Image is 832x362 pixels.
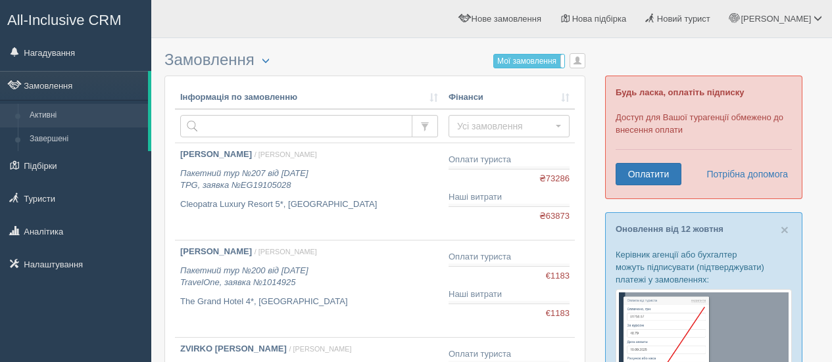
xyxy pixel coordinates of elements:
[572,14,627,24] span: Нова підбірка
[449,115,570,137] button: Усі замовлення
[539,210,570,223] span: ₴63873
[180,115,412,137] input: Пошук за номером замовлення, ПІБ або паспортом туриста
[449,154,570,166] div: Оплати туриста
[180,168,308,191] i: Пакетний тур №207 від [DATE] TPG, заявка №EG19105028
[180,91,438,104] a: Інформація по замовленню
[616,87,744,97] b: Будь ласка, оплатіть підписку
[180,265,308,288] i: Пакетний тур №200 від [DATE] TravelOne, заявка №1014925
[180,246,252,256] b: [PERSON_NAME]
[546,270,570,283] span: €1183
[24,127,148,151] a: Завершені
[449,91,570,104] a: Фінанси
[7,12,122,28] span: All-Inclusive CRM
[289,345,351,353] span: / [PERSON_NAME]
[449,348,570,361] div: Оплати туриста
[741,14,811,24] span: [PERSON_NAME]
[180,198,438,211] p: Cleopatra Luxury Resort 5*, [GEOGRAPHIC_DATA]
[175,143,443,240] a: [PERSON_NAME] / [PERSON_NAME] Пакетний тур №207 від [DATE]TPG, заявка №EG19105028 Cleopatra Luxur...
[494,55,565,68] label: Мої замовлення
[472,14,541,24] span: Нове замовлення
[449,288,570,301] div: Наші витрати
[616,224,723,234] a: Оновлення від 12 жовтня
[616,163,681,185] a: Оплатити
[24,104,148,127] a: Активні
[180,296,438,308] p: The Grand Hotel 4*, [GEOGRAPHIC_DATA]
[255,248,317,256] span: / [PERSON_NAME]
[180,344,287,353] b: ZVIRKO [PERSON_NAME]
[546,307,570,320] span: €1183
[781,223,789,237] button: Close
[657,14,710,24] span: Новий турист
[539,173,570,185] span: ₴73286
[698,163,789,185] a: Потрібна допомога
[616,248,792,286] p: Керівник агенції або бухгалтер можуть підписувати (підтверджувати) платежі у замовленнях:
[449,191,570,204] div: Наші витрати
[175,240,443,337] a: [PERSON_NAME] / [PERSON_NAME] Пакетний тур №200 від [DATE]TravelOne, заявка №1014925 The Grand Ho...
[164,51,585,69] h3: Замовлення
[781,222,789,237] span: ×
[1,1,151,37] a: All-Inclusive CRM
[605,76,802,199] div: Доступ для Вашої турагенції обмежено до внесення оплати
[457,120,552,133] span: Усі замовлення
[255,150,317,158] span: / [PERSON_NAME]
[180,149,252,159] b: [PERSON_NAME]
[449,251,570,263] div: Оплати туриста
